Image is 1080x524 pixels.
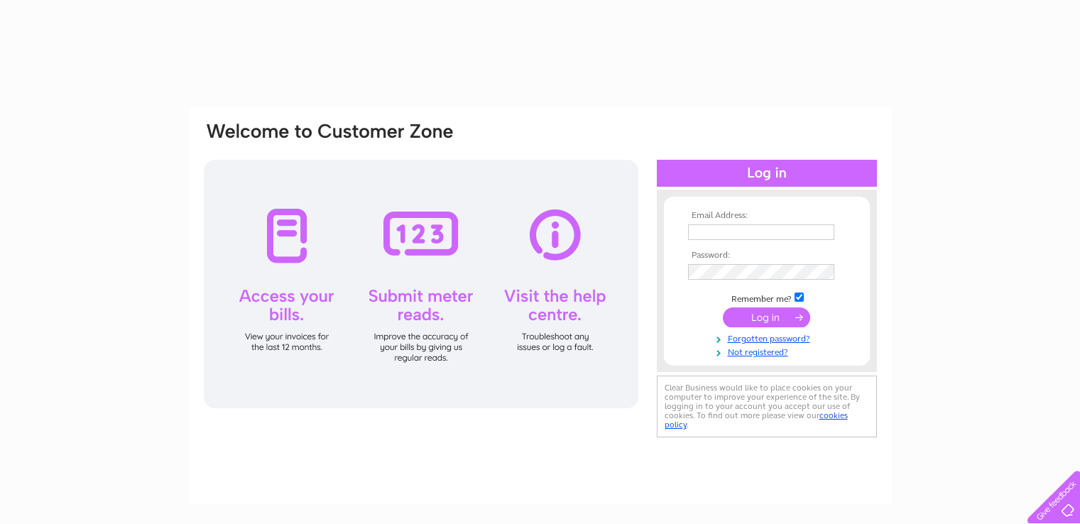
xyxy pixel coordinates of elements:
a: Forgotten password? [688,331,849,344]
div: Clear Business would like to place cookies on your computer to improve your experience of the sit... [657,376,877,437]
input: Submit [723,307,810,327]
td: Remember me? [684,290,849,305]
a: cookies policy [665,410,848,430]
th: Email Address: [684,211,849,221]
a: Not registered? [688,344,849,358]
th: Password: [684,251,849,261]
